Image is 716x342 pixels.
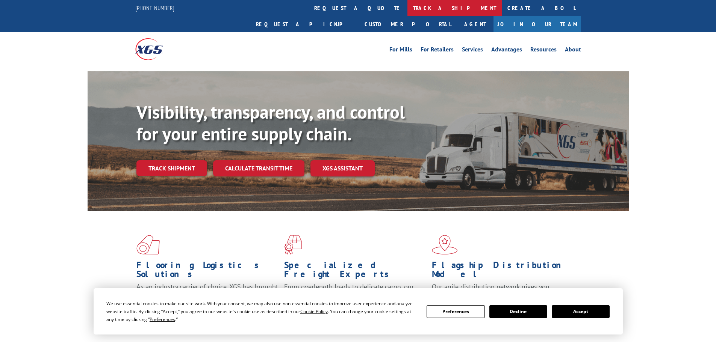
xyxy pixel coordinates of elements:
a: Services [462,47,483,55]
a: Advantages [491,47,522,55]
img: xgs-icon-total-supply-chain-intelligence-red [136,235,160,255]
button: Accept [552,305,610,318]
span: Preferences [150,316,175,322]
a: About [565,47,581,55]
a: Calculate transit time [213,160,304,176]
a: For Retailers [421,47,454,55]
a: Request a pickup [250,16,359,32]
a: [PHONE_NUMBER] [135,4,174,12]
h1: Flagship Distribution Model [432,261,574,282]
a: Track shipment [136,160,207,176]
button: Preferences [427,305,484,318]
img: xgs-icon-flagship-distribution-model-red [432,235,458,255]
h1: Flooring Logistics Solutions [136,261,279,282]
a: XGS ASSISTANT [310,160,375,176]
button: Decline [489,305,547,318]
a: Agent [457,16,493,32]
img: xgs-icon-focused-on-flooring-red [284,235,302,255]
a: For Mills [389,47,412,55]
a: Join Our Team [493,16,581,32]
p: From overlength loads to delicate cargo, our experienced staff knows the best way to move your fr... [284,282,426,316]
div: Cookie Consent Prompt [94,288,623,334]
a: Resources [530,47,557,55]
span: Cookie Policy [300,308,328,315]
b: Visibility, transparency, and control for your entire supply chain. [136,100,405,145]
a: Customer Portal [359,16,457,32]
span: As an industry carrier of choice, XGS has brought innovation and dedication to flooring logistics... [136,282,278,309]
div: We use essential cookies to make our site work. With your consent, we may also use non-essential ... [106,300,418,323]
span: Our agile distribution network gives you nationwide inventory management on demand. [432,282,570,300]
h1: Specialized Freight Experts [284,261,426,282]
